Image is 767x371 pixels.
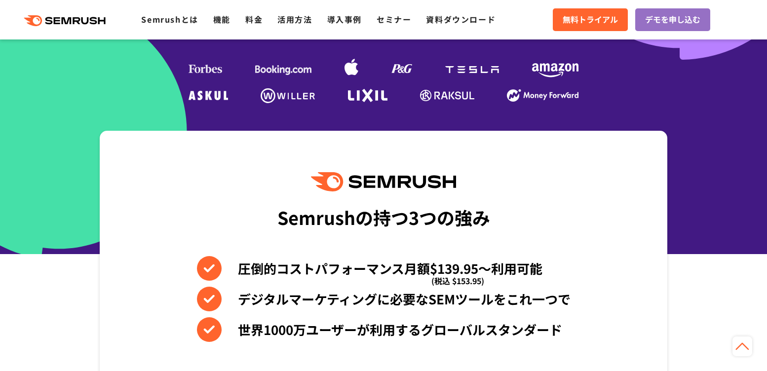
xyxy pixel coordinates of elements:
li: 世界1000万ユーザーが利用するグローバルスタンダード [197,317,571,342]
a: Semrushとは [141,13,198,25]
li: デジタルマーケティングに必要なSEMツールをこれ一つで [197,287,571,311]
span: (税込 $153.95) [431,268,484,293]
a: 活用方法 [277,13,312,25]
a: デモを申し込む [635,8,710,31]
span: 無料トライアル [563,13,618,26]
a: 導入事例 [327,13,362,25]
a: 機能 [213,13,230,25]
li: 圧倒的コストパフォーマンス月額$139.95〜利用可能 [197,256,571,281]
a: 料金 [245,13,263,25]
a: 無料トライアル [553,8,628,31]
div: Semrushの持つ3つの強み [277,199,490,235]
span: デモを申し込む [645,13,700,26]
a: セミナー [377,13,411,25]
a: 資料ダウンロード [426,13,496,25]
img: Semrush [311,172,456,191]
